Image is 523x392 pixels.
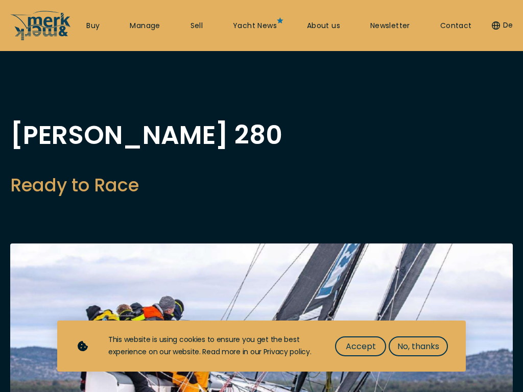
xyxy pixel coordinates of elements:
[130,21,160,31] a: Manage
[335,336,386,356] button: Accept
[264,347,310,357] a: Privacy policy
[233,21,277,31] a: Yacht News
[10,173,282,198] h2: Ready to Race
[370,21,410,31] a: Newsletter
[389,336,448,356] button: No, thanks
[191,21,203,31] a: Sell
[346,340,376,353] span: Accept
[108,334,315,358] div: This website is using cookies to ensure you get the best experience on our website. Read more in ...
[86,21,100,31] a: Buy
[10,122,282,148] h1: [PERSON_NAME] 280
[307,21,340,31] a: About us
[397,340,439,353] span: No, thanks
[492,20,513,31] button: De
[440,21,472,31] a: Contact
